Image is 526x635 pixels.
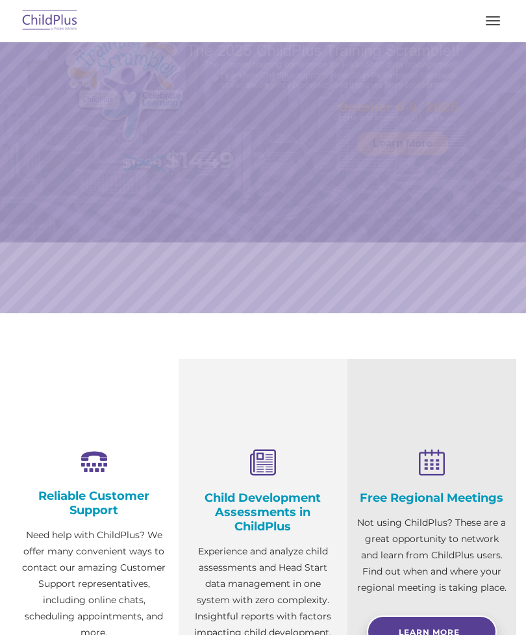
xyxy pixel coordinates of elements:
h4: Free Regional Meetings [357,491,507,505]
h4: Child Development Assessments in ChildPlus [188,491,338,534]
a: Learn More [357,132,448,155]
h4: Reliable Customer Support [19,489,169,517]
p: Not using ChildPlus? These are a great opportunity to network and learn from ChildPlus users. Fin... [357,515,507,596]
img: ChildPlus by Procare Solutions [19,6,81,36]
